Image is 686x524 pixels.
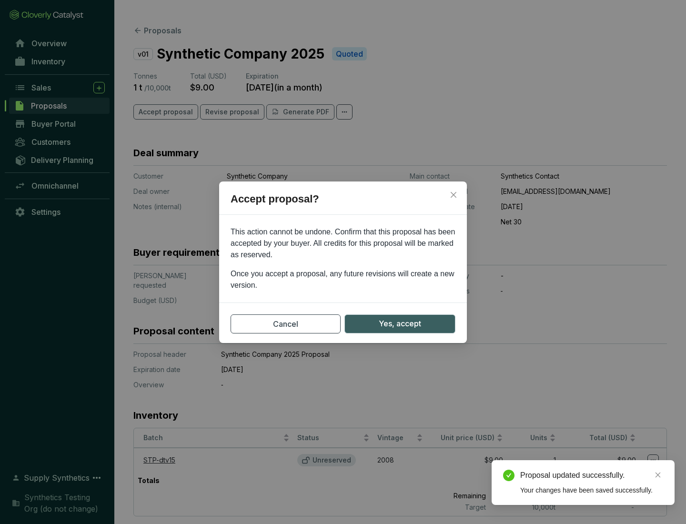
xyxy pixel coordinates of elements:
[231,314,341,333] button: Cancel
[219,191,467,215] h2: Accept proposal?
[450,191,457,199] span: close
[273,318,298,330] span: Cancel
[446,187,461,202] button: Close
[379,318,421,330] span: Yes, accept
[231,226,455,261] p: This action cannot be undone. Confirm that this proposal has been accepted by your buyer. All cre...
[344,314,455,333] button: Yes, accept
[231,268,455,291] p: Once you accept a proposal, any future revisions will create a new version.
[655,472,661,478] span: close
[446,191,461,199] span: Close
[520,485,663,495] div: Your changes have been saved successfully.
[653,470,663,480] a: Close
[520,470,663,481] div: Proposal updated successfully.
[503,470,514,481] span: check-circle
